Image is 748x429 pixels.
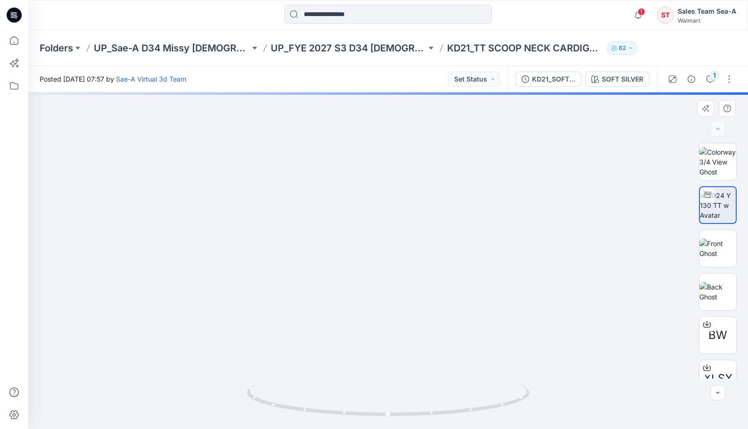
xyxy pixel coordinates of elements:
span: Posted [DATE] 07:57 by [40,74,186,84]
img: Front Ghost [699,239,736,258]
img: Back Ghost [699,282,736,302]
a: UP_Sae-A D34 Missy [DEMOGRAPHIC_DATA] Dresses [94,41,250,55]
p: KD21_TT SCOOP NECK CARDIGAN TANK MIDI [447,41,603,55]
button: 62 [607,41,638,55]
p: 62 [619,43,626,53]
div: KD21_SOFT SILVER [532,74,575,84]
div: ST [657,7,674,24]
span: 1 [638,8,645,16]
img: Colorway 3/4 View Ghost [699,147,736,177]
img: 2024 Y 130 TT w Avatar [700,190,736,220]
a: Sae-A Virtual 3d Team [116,75,186,83]
span: XLSX [704,370,732,387]
div: 1 [710,71,719,80]
button: KD21_SOFT SILVER [515,72,582,87]
div: Sales Team Sea-A [678,6,736,17]
div: Walmart [678,17,736,24]
div: SOFT SILVER [602,74,643,84]
button: 1 [703,72,718,87]
span: BW [708,327,727,344]
a: Folders [40,41,73,55]
button: SOFT SILVER [585,72,649,87]
button: Details [684,72,699,87]
a: UP_FYE 2027 S3 D34 [DEMOGRAPHIC_DATA] Dresses [271,41,427,55]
